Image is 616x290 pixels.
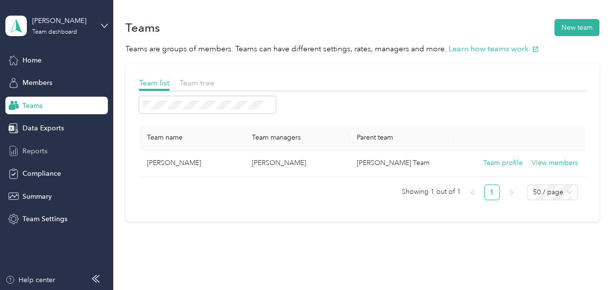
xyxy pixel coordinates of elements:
[22,101,42,111] span: Teams
[532,158,578,168] button: View members
[483,158,523,168] button: Team profile
[252,158,341,168] p: [PERSON_NAME]
[5,275,55,285] button: Help center
[527,185,578,200] div: Page Size
[465,185,480,200] li: Previous Page
[22,168,61,179] span: Compliance
[125,22,160,33] h1: Teams
[561,235,616,290] iframe: Everlance-gr Chat Button Frame
[139,150,244,177] td: Aaron Henderson
[470,189,475,195] span: left
[22,55,41,65] span: Home
[22,123,64,133] span: Data Exports
[349,150,454,177] td: Kirk's Team
[349,125,454,150] th: Parent team
[465,185,480,200] button: left
[139,78,169,87] span: Team list
[449,43,539,55] button: Learn how teams work
[402,185,461,199] span: Showing 1 out of 1
[484,185,500,200] li: 1
[32,29,77,35] div: Team dashboard
[125,43,599,55] p: Teams are groups of members. Teams can have different settings, rates, managers and more.
[139,125,244,150] th: Team name
[504,185,519,200] button: right
[244,125,349,150] th: Team managers
[554,19,599,36] button: New team
[22,191,52,202] span: Summary
[22,214,67,224] span: Team Settings
[504,185,519,200] li: Next Page
[180,78,214,87] span: Team tree
[509,189,514,195] span: right
[22,146,47,156] span: Reports
[533,185,572,200] span: 50 / page
[485,185,499,200] a: 1
[22,78,52,88] span: Members
[32,16,93,26] div: [PERSON_NAME]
